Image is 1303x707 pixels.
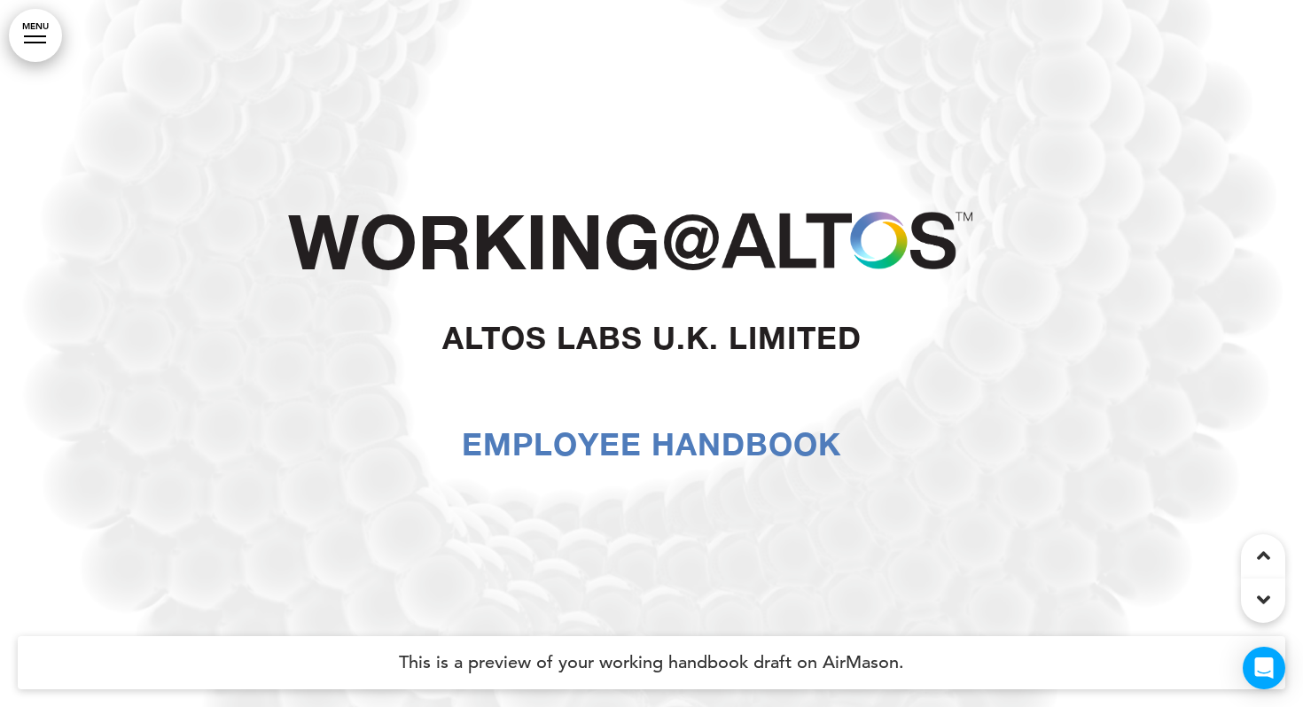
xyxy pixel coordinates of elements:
[722,212,972,269] img: 1704913879127.png
[462,425,841,462] span: Employee Handbook
[226,203,1077,278] h1: Working@
[226,322,1077,353] h4: Altos Labs U.K. Limited
[1243,647,1285,689] div: Open Intercom Messenger
[9,9,62,62] a: MENU
[18,636,1285,689] h4: This is a preview of your working handbook draft on AirMason.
